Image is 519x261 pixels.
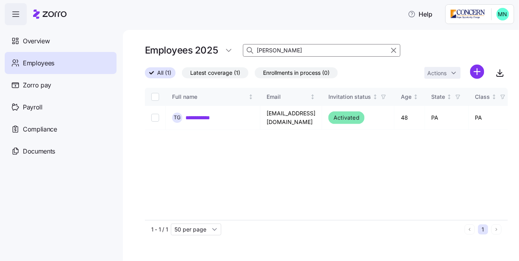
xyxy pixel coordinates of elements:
[243,44,400,57] input: Search Employees
[413,94,419,100] div: Not sorted
[151,114,159,122] input: Select record 1
[450,9,485,19] img: Employer logo
[23,58,54,68] span: Employees
[172,93,247,101] div: Full name
[475,93,490,101] div: Class
[190,68,240,78] span: Latest coverage (1)
[5,140,117,162] a: Documents
[469,106,514,130] td: PA
[328,93,371,101] div: Invitation status
[23,102,43,112] span: Payroll
[425,88,469,106] th: StateNot sorted
[447,94,452,100] div: Not sorted
[497,8,509,20] img: b0ee0d05d7ad5b312d7e0d752ccfd4ca
[395,106,425,130] td: 48
[23,124,57,134] span: Compliance
[151,226,168,233] span: 1 - 1 / 1
[465,224,475,235] button: Previous page
[166,88,260,106] th: Full nameNot sorted
[267,93,309,101] div: Email
[5,30,117,52] a: Overview
[260,106,322,130] td: [EMAIL_ADDRESS][DOMAIN_NAME]
[322,88,395,106] th: Invitation statusNot sorted
[157,68,171,78] span: All (1)
[151,93,159,101] input: Select all records
[310,94,315,100] div: Not sorted
[5,118,117,140] a: Compliance
[491,224,502,235] button: Next page
[469,88,514,106] th: ClassNot sorted
[248,94,254,100] div: Not sorted
[263,68,330,78] span: Enrollments in process (0)
[260,88,322,106] th: EmailNot sorted
[23,146,55,156] span: Documents
[478,224,488,235] button: 1
[5,74,117,96] a: Zorro pay
[425,106,469,130] td: PA
[5,52,117,74] a: Employees
[491,94,497,100] div: Not sorted
[424,67,461,79] button: Actions
[334,113,360,122] span: Activated
[174,115,181,120] span: T G
[23,80,51,90] span: Zorro pay
[401,93,411,101] div: Age
[408,9,433,19] span: Help
[23,36,50,46] span: Overview
[145,44,218,56] h1: Employees 2025
[432,93,445,101] div: State
[470,65,484,79] svg: add icon
[373,94,378,100] div: Not sorted
[5,96,117,118] a: Payroll
[402,6,439,22] button: Help
[395,88,425,106] th: AgeNot sorted
[428,70,447,76] span: Actions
